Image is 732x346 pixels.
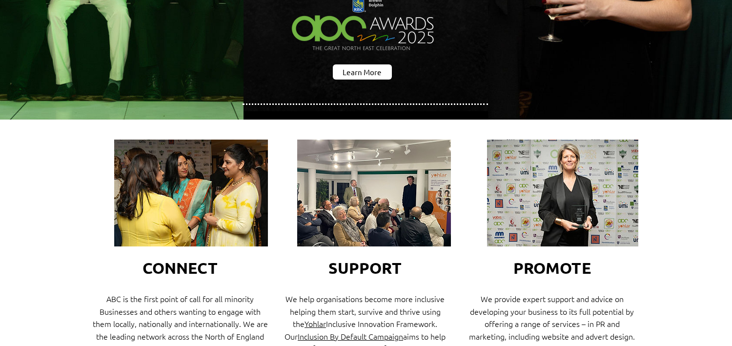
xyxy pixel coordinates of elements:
[114,140,268,246] img: ABCAwards2024-09595.jpg
[298,331,403,342] a: Inclusion By Default Campaign
[343,67,382,77] span: Learn More
[487,140,638,246] img: ABCAwards2024-00042-Enhanced-NR.jpg
[297,140,451,246] img: IMG-20230119-WA0022.jpg
[305,318,326,329] a: Yohlar
[333,64,392,80] a: Learn More
[142,258,218,278] span: CONNECT
[285,293,445,329] span: We help organisations become more inclusive helping them start, survive and thrive using the Incl...
[328,258,402,278] span: SUPPORT
[513,258,591,278] span: PROMOTE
